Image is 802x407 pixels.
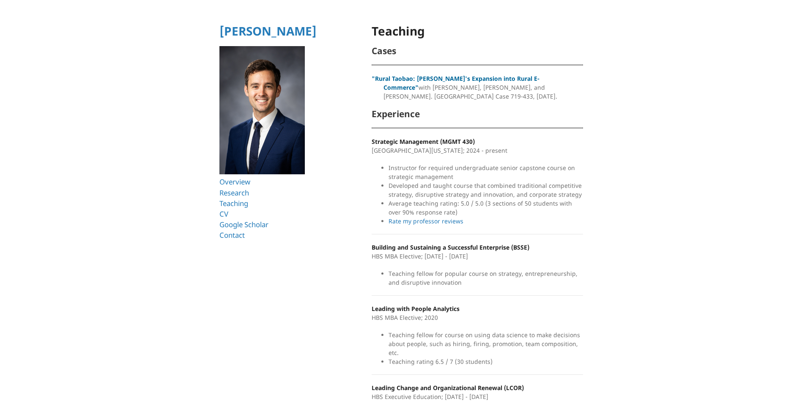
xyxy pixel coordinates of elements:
p: with [PERSON_NAME], [PERSON_NAME], and [PERSON_NAME]. [GEOGRAPHIC_DATA] Case 719-433, [DATE]. [372,74,583,101]
p: [GEOGRAPHIC_DATA][US_STATE]; 2024 - present [372,137,583,155]
p: HBS Executive Education; [DATE] - [DATE] [372,383,583,401]
li: Teaching fellow for course on using data science to make decisions about people, such as hiring, ... [389,330,583,357]
li: Teaching fellow for popular course on strategy, entrepreneurship, and disruptive innovation [389,269,583,287]
h2: Experience [372,109,583,119]
li: Developed and taught course that combined traditional competitive strategy, disruptive strategy a... [389,181,583,199]
strong: Leading with People Analytics [372,305,460,313]
a: Research [219,188,249,198]
a: Overview [219,177,250,187]
p: HBS MBA Elective; 2020 [372,304,583,322]
strong: Strategic Management (MGMT 430) [372,137,475,146]
a: CV [219,209,228,219]
a: "Rural Taobao: [PERSON_NAME]'s Expansion into Rural E-Commerce" [372,74,539,91]
img: Ryan T Allen HBS [219,46,305,175]
a: Teaching [219,198,248,208]
h1: Teaching [372,25,583,38]
a: [PERSON_NAME] [219,23,317,39]
a: Rate my professor reviews [389,217,463,225]
a: Contact [219,230,245,240]
a: Google Scholar [219,220,268,229]
li: Instructor for required undergraduate senior capstone course on strategic management [389,163,583,181]
p: HBS MBA Elective; [DATE] - [DATE] [372,243,583,261]
li: Average teaching rating: 5.0 / 5.0 (3 sections of 50 students with over 90% response rate) [389,199,583,217]
li: Teaching rating 6.5 / 7 (30 students) [389,357,583,366]
h2: Cases [372,46,583,56]
strong: Leading Change and Organizational Renewal (LCOR) [372,384,524,392]
strong: Building and Sustaining a Successful Enterprise (BSSE) [372,243,529,251]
